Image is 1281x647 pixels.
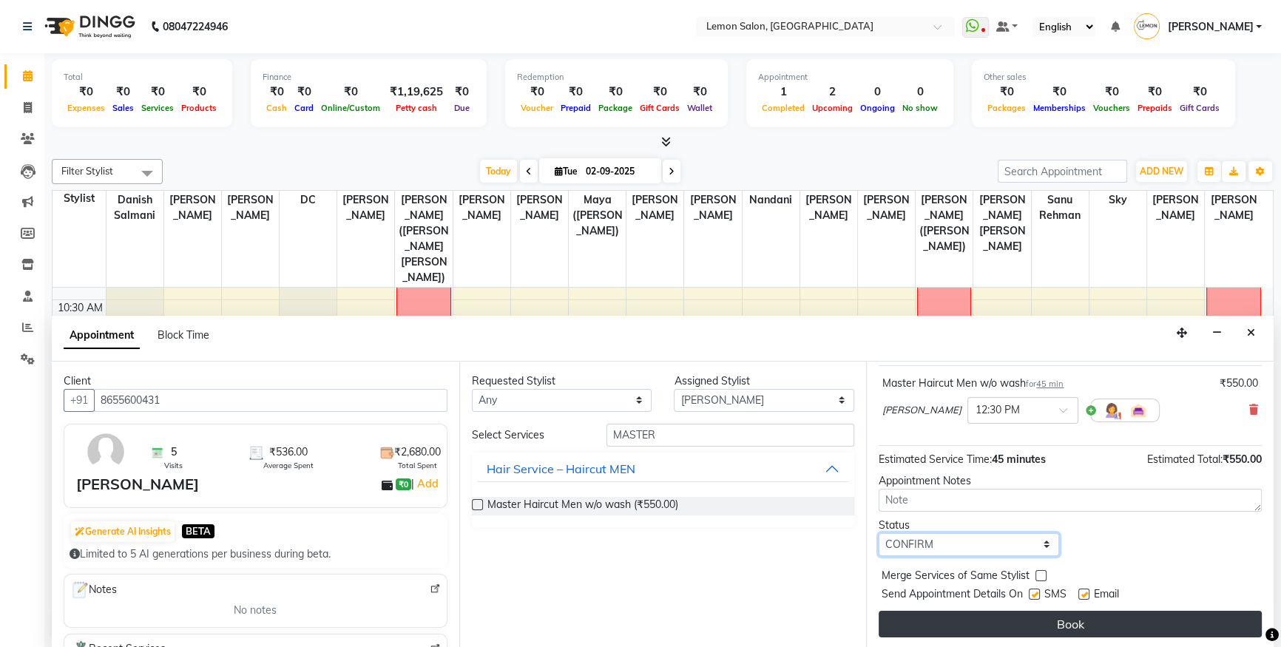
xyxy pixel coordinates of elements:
span: [PERSON_NAME] [626,191,683,225]
div: Select Services [461,427,596,443]
span: Today [480,160,517,183]
span: Block Time [158,328,209,342]
div: Finance [263,71,475,84]
span: [PERSON_NAME] [453,191,510,225]
div: ₹0 [263,84,291,101]
span: [PERSON_NAME] [337,191,394,225]
span: Vouchers [1089,103,1134,113]
div: 1 [758,84,808,101]
span: [PERSON_NAME] [800,191,857,225]
span: Due [450,103,473,113]
div: ₹550.00 [1220,376,1258,391]
span: [PERSON_NAME] [858,191,915,225]
div: ₹0 [595,84,636,101]
div: 0 [856,84,899,101]
span: No notes [234,603,277,618]
div: 10:30 AM [55,300,106,316]
div: Stylist [53,191,106,206]
div: ₹0 [1030,84,1089,101]
span: [PERSON_NAME] [684,191,741,225]
span: Nandani [743,191,800,209]
span: [PERSON_NAME] [1167,19,1253,35]
span: [PERSON_NAME] ([PERSON_NAME] [PERSON_NAME]) [395,191,452,287]
div: Redemption [517,71,716,84]
span: Estimated Service Time: [879,453,992,466]
span: Petty cash [392,103,441,113]
div: Client [64,373,447,389]
span: ₹2,680.00 [394,444,441,460]
button: Hair Service – Haircut MEN [478,455,849,482]
div: ₹0 [517,84,557,101]
div: ₹0 [984,84,1030,101]
button: +91 [64,389,95,412]
span: DC [280,191,337,209]
span: [PERSON_NAME] [1147,191,1204,225]
span: No show [899,103,942,113]
div: ₹0 [1134,84,1176,101]
img: avatar [84,430,127,473]
span: Merge Services of Same Stylist [882,568,1030,586]
span: Maya ([PERSON_NAME]) [569,191,626,240]
div: ₹0 [109,84,138,101]
span: 45 min [1036,379,1064,389]
div: Master Haircut Men w/o wash [882,376,1064,391]
div: Total [64,71,220,84]
span: Cash [263,103,291,113]
span: Email [1094,586,1119,605]
span: Gift Cards [636,103,683,113]
span: Ongoing [856,103,899,113]
span: Upcoming [808,103,856,113]
div: ₹0 [557,84,595,101]
input: Search by service name [606,424,854,447]
img: Shadab [1134,13,1160,39]
div: Other sales [984,71,1223,84]
span: [PERSON_NAME] [882,403,961,418]
span: Packages [984,103,1030,113]
input: Search by Name/Mobile/Email/Code [94,389,447,412]
span: Master Haircut Men w/o wash (₹550.00) [487,497,678,515]
span: Package [595,103,636,113]
span: Danish Salmani [107,191,163,225]
span: 5 [171,444,177,460]
div: ₹0 [636,84,683,101]
span: Gift Cards [1176,103,1223,113]
span: Sky [1089,191,1146,209]
div: ₹0 [317,84,384,101]
img: Hairdresser.png [1103,402,1121,419]
a: Add [414,475,440,492]
div: ₹0 [1089,84,1134,101]
span: Estimated Total: [1147,453,1223,466]
img: logo [38,6,139,47]
button: ADD NEW [1136,161,1187,182]
span: BETA [182,524,214,538]
span: [PERSON_NAME] [511,191,568,225]
button: Book [879,611,1262,637]
div: Assigned Stylist [674,373,854,389]
span: Sanu Rehman [1032,191,1089,225]
div: Status [879,518,1059,533]
span: Prepaids [1134,103,1176,113]
span: [PERSON_NAME] [1205,191,1263,225]
span: Prepaid [557,103,595,113]
input: Search Appointment [998,160,1127,183]
small: for [1026,379,1064,389]
button: Close [1240,322,1262,345]
span: ₹0 [396,478,411,490]
img: Interior.png [1129,402,1147,419]
div: ₹0 [178,84,220,101]
span: ₹550.00 [1223,453,1262,466]
span: Expenses [64,103,109,113]
span: [PERSON_NAME] [222,191,279,225]
b: 08047224946 [163,6,228,47]
span: [PERSON_NAME] [PERSON_NAME] [973,191,1030,256]
span: Send Appointment Details On [882,586,1023,605]
span: Online/Custom [317,103,384,113]
div: 2 [808,84,856,101]
span: Voucher [517,103,557,113]
div: ₹0 [138,84,178,101]
input: 2025-09-02 [581,160,655,183]
span: SMS [1044,586,1067,605]
div: ₹0 [1176,84,1223,101]
div: ₹0 [291,84,317,101]
div: 0 [899,84,942,101]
